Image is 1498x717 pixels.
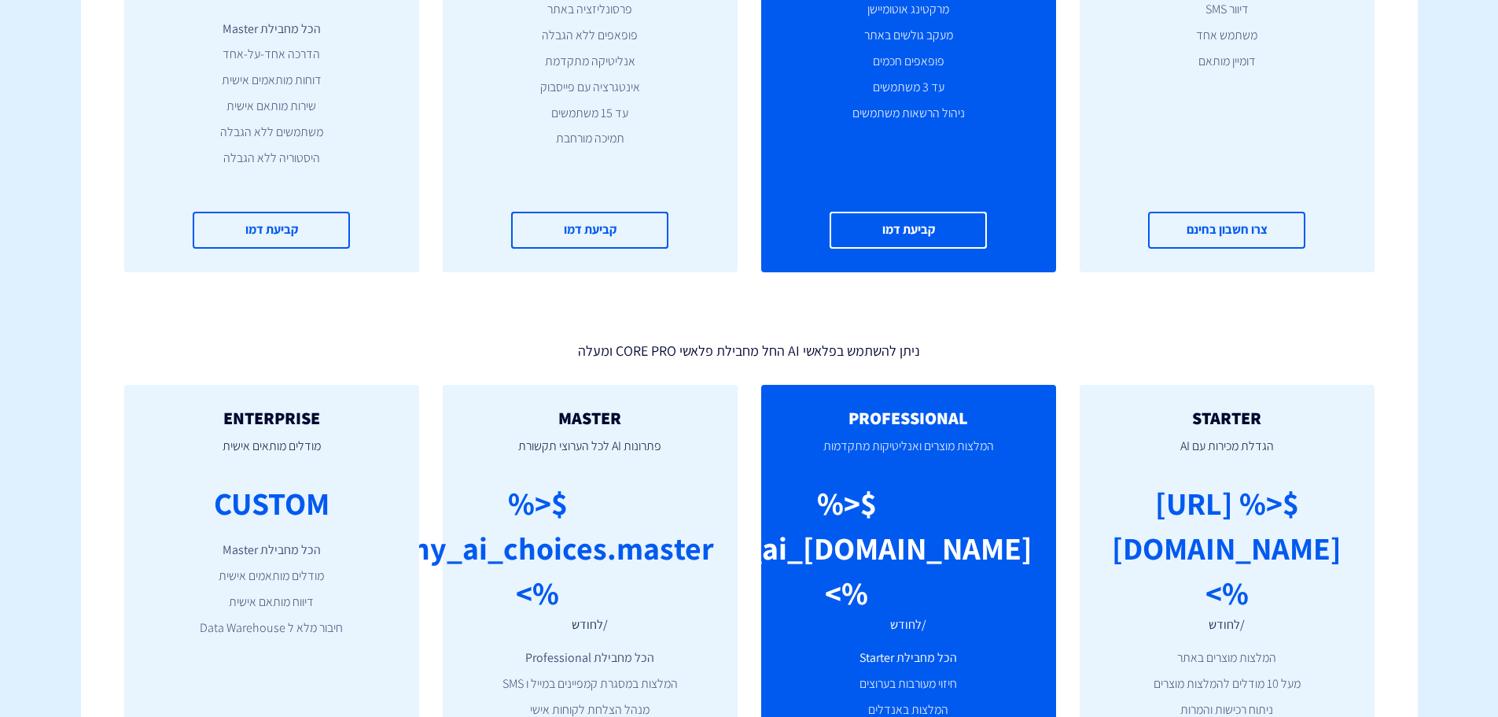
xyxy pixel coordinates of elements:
li: משתמשים ללא הגבלה [148,124,396,142]
h2: STARTER [1103,408,1351,427]
li: הכל מחבילת Starter [785,649,1032,667]
p: פתרונות AI לכל הערוצי תקשורת [466,427,714,481]
li: עד 3 משתמשים [785,79,1032,97]
li: המלצות במסגרת קמפיינים במייל ו SMS [466,675,714,693]
a: קביעת דמו [830,212,987,249]
p: הגדלת מכירות עם AI [1103,427,1351,481]
li: דיוור SMS [1103,1,1351,19]
li: דומיין מותאם [1103,53,1351,71]
li: הדרכה אחד-על-אחד [148,46,396,64]
div: $<% flashy_ai_choices.master %> [362,481,714,615]
p: מודלים מותאים אישית [148,427,396,481]
li: משתמש אחד [1103,27,1351,45]
li: מודלים מותאמים אישית [148,567,396,586]
li: הכל מחבילת Master [148,541,396,560]
li: עד 15 משתמשים [466,105,714,123]
li: פופאפים חכמים [785,53,1032,71]
div: ניתן להשתמש בפלאשי AI החל מחבילת פלאשי CORE PRO ומעלה [112,335,1386,361]
li: מעקב גולשים באתר [785,27,1032,45]
li: ניהול הרשאות משתמשים [785,105,1032,123]
div: $<% flashy_ai_[DOMAIN_NAME] %> [661,481,1032,615]
a: קביעת דמו [193,212,350,249]
div: /לחודש [1209,616,1245,634]
div: /לחודש [572,616,608,634]
li: הכל מחבילת Master [148,20,396,39]
p: המלצות מוצרים ואנליטיקות מתקדמות [785,427,1032,481]
li: דיווח מותאם אישית [148,593,396,612]
h2: MASTER [466,408,714,427]
li: פרסונליזציה באתר [466,1,714,19]
li: תמיכה מורחבת [466,130,714,148]
li: דוחות מותאמים אישית [148,72,396,90]
li: שירות מותאם אישית [148,98,396,116]
li: אינטגרציה עם פייסבוק [466,79,714,97]
h2: PROFESSIONAL [785,408,1032,427]
li: פופאפים ללא הגבלה [466,27,714,45]
li: מעל 10 מודלים להמלצות מוצרים [1103,675,1351,693]
a: צרו חשבון בחינם [1148,212,1305,249]
div: $<% [URL][DOMAIN_NAME] %> [1103,481,1351,615]
li: המלצות מוצרים באתר [1103,649,1351,667]
li: אנליטיקה מתקדמת [466,53,714,71]
li: חיבור מלא ל Data Warehouse [148,619,396,638]
li: היסטוריה ללא הגבלה [148,150,396,168]
li: מרקטינג אוטומיישן [785,1,1032,19]
h2: ENTERPRISE [148,408,396,427]
div: CUSTOM [214,481,329,526]
li: הכל מחבילת Professional [466,649,714,667]
a: קביעת דמו [511,212,668,249]
li: חיזוי מעורבות בערוצים [785,675,1032,693]
div: /לחודש [890,616,926,634]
